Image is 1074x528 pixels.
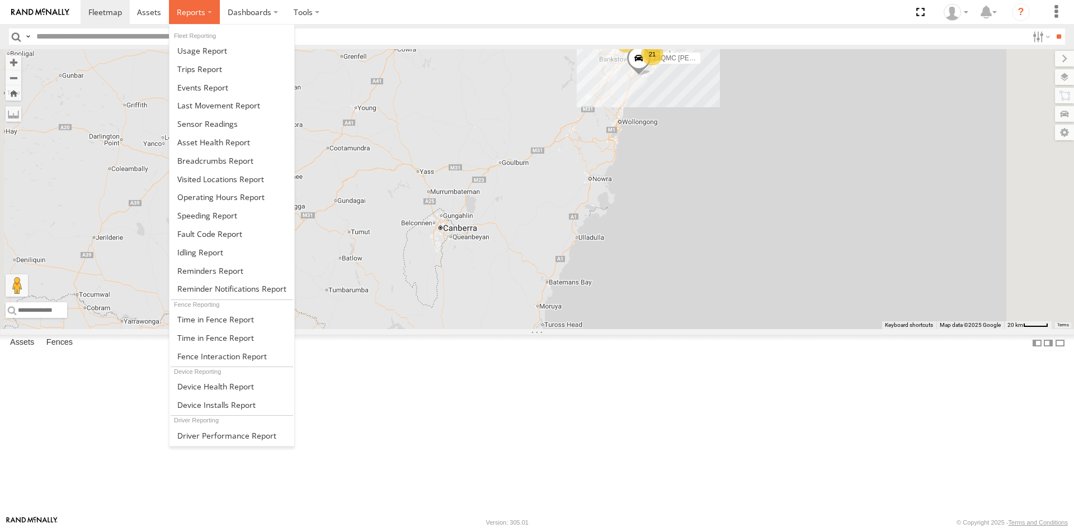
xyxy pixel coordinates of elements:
a: Visited Locations Report [169,170,294,188]
a: Terms [1057,323,1069,327]
i: ? [1012,3,1030,21]
button: Zoom out [6,70,21,85]
div: Version: 305.01 [486,519,529,526]
a: Trips Report [169,60,294,78]
img: rand-logo.svg [11,8,69,16]
label: Assets [4,335,40,351]
a: Fence Interaction Report [169,347,294,365]
div: 22 [615,30,637,53]
a: Idling Report [169,243,294,261]
div: 21 [641,43,663,65]
a: Usage Report [169,41,294,60]
span: Map data ©2025 Google [940,322,1001,328]
button: Map Scale: 20 km per 41 pixels [1004,321,1052,329]
span: 23QMC [PERSON_NAME] [653,54,733,61]
label: Hide Summary Table [1054,335,1066,351]
a: Reminders Report [169,261,294,280]
label: Dock Summary Table to the Right [1043,335,1054,351]
button: Keyboard shortcuts [885,321,933,329]
div: Andres Duran [940,4,972,21]
a: Driver Performance Report [169,426,294,445]
a: Device Installs Report [169,396,294,414]
a: Asset Operating Hours Report [169,188,294,206]
a: Full Events Report [169,78,294,97]
label: Search Filter Options [1028,28,1052,45]
label: Search Query [23,28,32,45]
a: Asset Health Report [169,133,294,151]
a: Last Movement Report [169,96,294,115]
span: 20 km [1007,322,1023,328]
label: Fences [41,335,78,351]
a: Breadcrumbs Report [169,151,294,170]
a: Assignment Report [169,444,294,463]
button: Drag Pegman onto the map to open Street View [6,274,28,297]
div: © Copyright 2025 - [957,519,1068,526]
label: Dock Summary Table to the Left [1031,335,1043,351]
a: Terms and Conditions [1009,519,1068,526]
a: Service Reminder Notifications Report [169,280,294,298]
button: Zoom in [6,55,21,70]
a: Fault Code Report [169,225,294,243]
label: Map Settings [1055,125,1074,140]
a: Time in Fences Report [169,329,294,347]
a: Device Health Report [169,377,294,396]
label: Measure [6,106,21,122]
a: Time in Fences Report [169,310,294,329]
a: Visit our Website [6,517,58,528]
a: Sensor Readings [169,115,294,133]
button: Zoom Home [6,85,21,101]
a: Fleet Speed Report [169,206,294,225]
